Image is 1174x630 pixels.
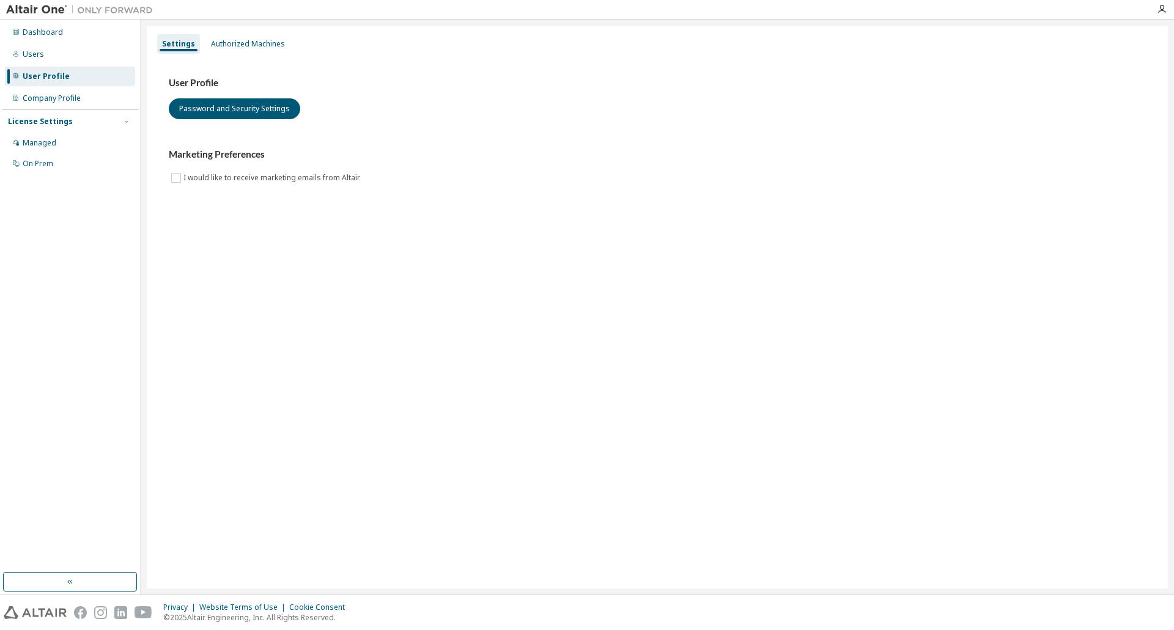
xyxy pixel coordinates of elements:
div: On Prem [23,159,53,169]
button: Password and Security Settings [169,98,300,119]
img: facebook.svg [74,606,87,619]
img: instagram.svg [94,606,107,619]
div: License Settings [8,117,73,126]
img: youtube.svg [135,606,152,619]
label: I would like to receive marketing emails from Altair [183,170,363,185]
div: Dashboard [23,27,63,37]
img: altair_logo.svg [4,606,67,619]
div: Users [23,49,44,59]
p: © 2025 Altair Engineering, Inc. All Rights Reserved. [163,612,352,623]
div: Website Terms of Use [199,603,289,612]
div: Privacy [163,603,199,612]
h3: Marketing Preferences [169,148,1146,161]
img: linkedin.svg [114,606,127,619]
img: Altair One [6,4,159,16]
div: Authorized Machines [211,39,285,49]
div: Settings [162,39,195,49]
div: User Profile [23,71,70,81]
div: Company Profile [23,93,81,103]
div: Managed [23,138,56,148]
h3: User Profile [169,77,1146,89]
div: Cookie Consent [289,603,352,612]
